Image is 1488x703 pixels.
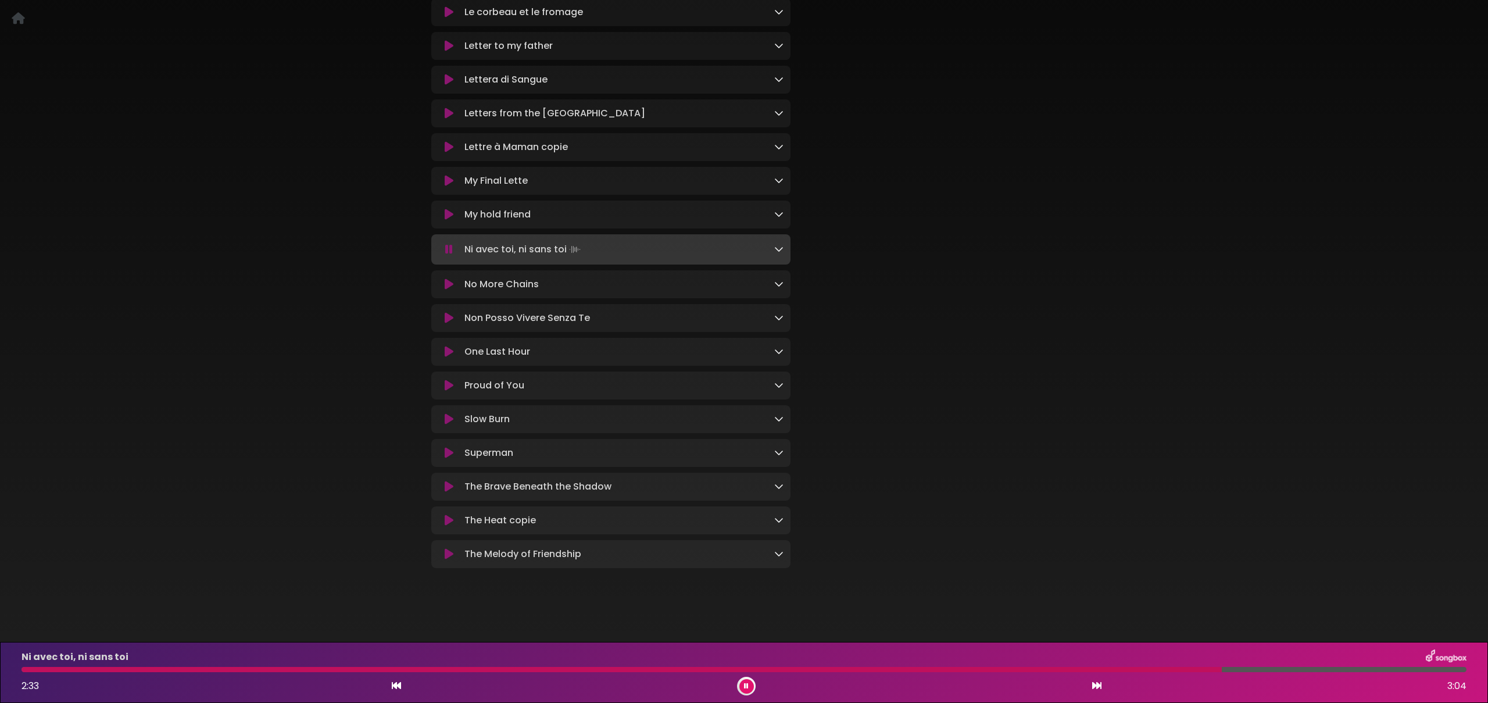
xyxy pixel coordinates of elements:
[464,5,583,19] p: Le corbeau et le fromage
[464,277,539,291] p: No More Chains
[464,412,510,426] p: Slow Burn
[464,480,611,494] p: The Brave Beneath the Shadow
[464,174,528,188] p: My Final Lette
[464,345,530,359] p: One Last Hour
[464,311,590,325] p: Non Posso Vivere Senza Te
[464,547,581,561] p: The Melody of Friendship
[567,241,583,258] img: waveform4.gif
[464,446,513,460] p: Superman
[464,73,548,87] p: Lettera di Sangue
[464,106,645,120] p: Letters from the [GEOGRAPHIC_DATA]
[464,208,531,222] p: My hold friend
[464,513,536,527] p: The Heat copie
[464,241,583,258] p: Ni avec toi, ni sans toi
[464,140,568,154] p: Lettre à Maman copie
[464,39,553,53] p: Letter to my father
[464,379,524,392] p: Proud of You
